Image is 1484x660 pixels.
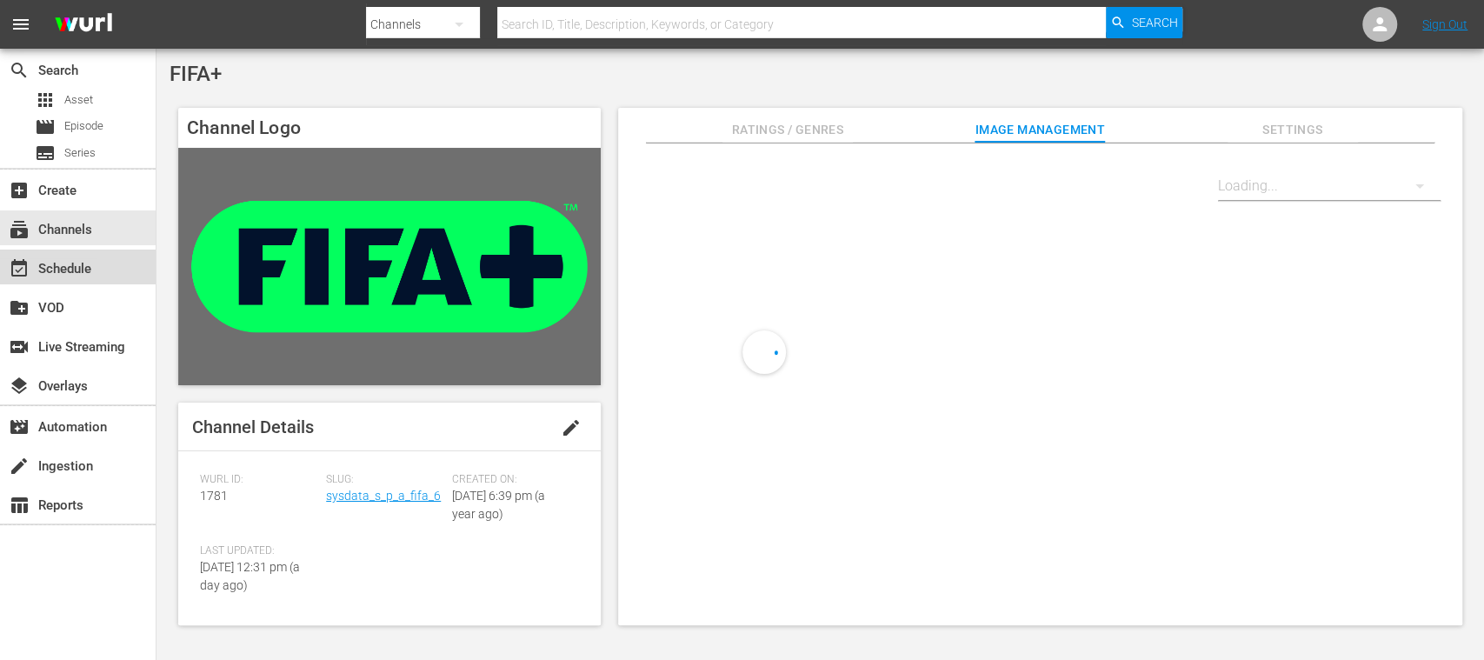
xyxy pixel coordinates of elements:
[550,407,592,449] button: edit
[35,90,56,110] span: Asset
[35,143,56,163] span: Series
[326,489,441,503] a: sysdata_s_p_a_fifa_6
[35,117,56,137] span: Episode
[178,108,601,148] h4: Channel Logo
[452,473,569,487] span: Created On:
[42,4,125,45] img: ans4CAIJ8jUAAAAAAAAAAAAAAAAAAAAAAAAgQb4GAAAAAAAAAAAAAAAAAAAAAAAAJMjXAAAAAAAAAAAAAAAAAAAAAAAAgAT5G...
[64,117,103,135] span: Episode
[200,489,228,503] span: 1781
[9,219,30,240] span: Channels
[200,544,317,558] span: Last Updated:
[178,148,601,385] img: FIFA+
[326,473,443,487] span: Slug:
[1131,7,1177,38] span: Search
[170,62,222,86] span: FIFA+
[975,119,1105,141] span: Image Management
[9,180,30,201] span: Create
[452,489,545,521] span: [DATE] 6:39 pm (a year ago)
[9,376,30,397] span: Overlays
[9,297,30,318] span: VOD
[9,417,30,437] span: Automation
[64,144,96,162] span: Series
[9,456,30,477] span: Ingestion
[64,91,93,109] span: Asset
[9,495,30,516] span: Reports
[9,258,30,279] span: Schedule
[9,60,30,81] span: Search
[9,337,30,357] span: Live Streaming
[200,473,317,487] span: Wurl ID:
[561,417,582,438] span: edit
[1422,17,1467,31] a: Sign Out
[1106,7,1182,38] button: Search
[192,417,314,437] span: Channel Details
[722,119,853,141] span: Ratings / Genres
[1228,119,1358,141] span: Settings
[200,560,300,592] span: [DATE] 12:31 pm (a day ago)
[10,14,31,35] span: menu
